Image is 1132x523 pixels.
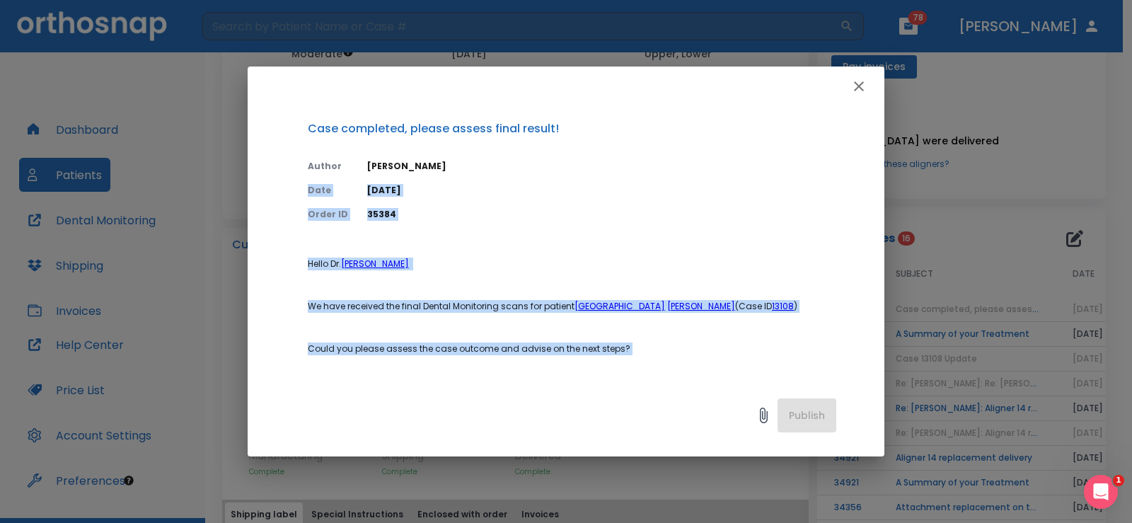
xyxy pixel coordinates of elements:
p: Hello Dr. [308,258,836,270]
p: Order ID [308,208,350,221]
p: 35384 [367,208,836,221]
a: [PERSON_NAME] [341,258,409,270]
a: 13108 [772,300,794,312]
iframe: Intercom live chat [1084,475,1118,509]
span: 1 [1113,475,1124,486]
p: [DATE] [367,184,836,197]
p: Author [308,160,350,173]
a: [PERSON_NAME] [667,300,735,312]
p: [PERSON_NAME] [367,160,836,173]
p: We have received the final Dental Monitoring scans for patient (Case ID ) [308,300,836,313]
p: Could you please assess the case outcome and advise on the next steps? [308,343,836,355]
p: Case completed, please assess final result! [308,120,836,137]
p: Date [308,184,350,197]
a: [GEOGRAPHIC_DATA] [574,300,665,312]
